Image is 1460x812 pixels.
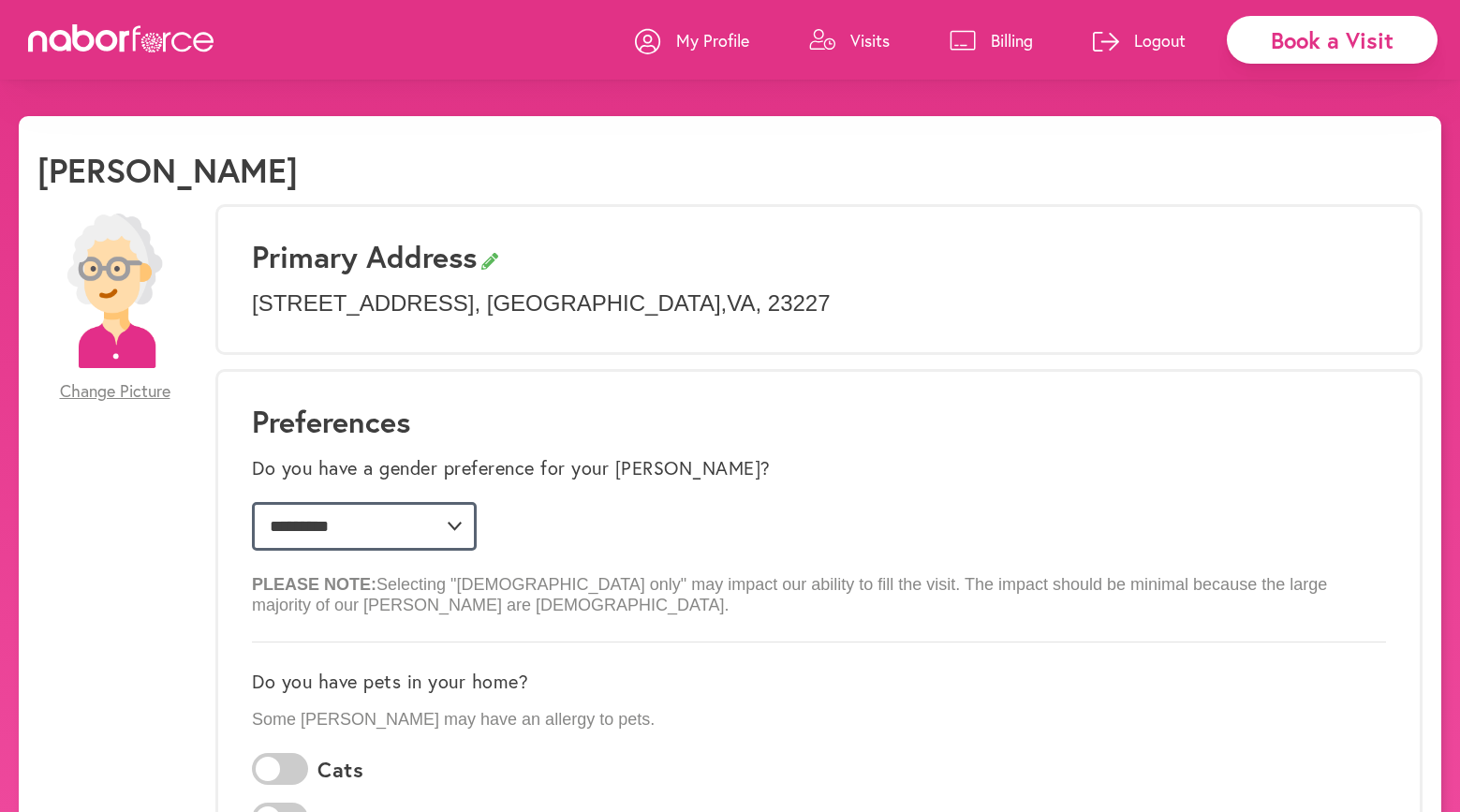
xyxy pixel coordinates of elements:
b: PLEASE NOTE: [252,575,376,594]
p: [STREET_ADDRESS] , [GEOGRAPHIC_DATA] , VA , 23227 [252,290,1386,317]
div: Book a Visit [1227,16,1438,64]
h1: Preferences [252,404,1386,439]
p: Visits [850,29,890,52]
h3: Primary Address [252,239,1386,274]
p: My Profile [676,29,749,52]
img: efc20bcf08b0dac87679abea64c1faab.png [37,214,192,368]
a: Logout [1093,12,1186,68]
a: Billing [950,12,1033,68]
a: My Profile [635,12,749,68]
label: Do you have pets in your home? [252,671,528,693]
p: Billing [991,29,1033,52]
a: Visits [809,12,890,68]
p: Some [PERSON_NAME] may have an allergy to pets. [252,710,1386,731]
h1: [PERSON_NAME] [37,150,298,190]
p: Logout [1134,29,1186,52]
label: Do you have a gender preference for your [PERSON_NAME]? [252,457,771,480]
p: Selecting "[DEMOGRAPHIC_DATA] only" may impact our ability to fill the visit. The impact should b... [252,560,1386,615]
label: Cats [317,758,363,782]
span: Change Picture [60,381,170,402]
